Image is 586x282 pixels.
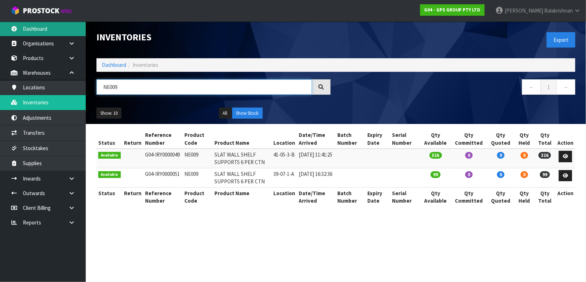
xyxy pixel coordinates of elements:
th: Expiry Date [366,129,390,149]
td: 41-05-3-B [272,149,297,168]
h1: Inventories [96,32,331,43]
th: Qty Committed [451,129,487,149]
th: Location [272,129,297,149]
span: 0 [521,171,528,178]
th: Qty Committed [451,187,487,206]
a: → [556,79,575,95]
span: 0 [521,152,528,159]
a: Dashboard [102,61,126,68]
td: G04-IRY0000049 [144,149,183,168]
th: Product Code [183,187,212,206]
th: Product Code [183,129,212,149]
span: 0 [497,152,505,159]
span: 326 [429,152,442,159]
span: Balakrishnan [544,7,573,14]
th: Batch Number [336,129,366,149]
th: Qty Available [420,187,451,206]
td: [DATE] 16:32:36 [297,168,336,187]
th: Date/Time Arrived [297,187,336,206]
span: ProStock [23,6,59,15]
th: Location [272,187,297,206]
a: 1 [541,79,557,95]
th: Qty Total [534,187,556,206]
small: WMS [61,8,72,15]
img: cube-alt.png [11,6,20,15]
button: Export [547,32,575,48]
th: Product Name [213,129,272,149]
th: Qty Held [515,129,534,149]
th: Qty Held [515,187,534,206]
a: G04 - GPS GROUP PTY LTD [420,4,485,16]
th: Qty Total [534,129,556,149]
button: All [219,108,232,119]
span: 0 [465,171,473,178]
th: Action [556,187,575,206]
strong: G04 - GPS GROUP PTY LTD [424,7,481,13]
td: SLAT WALL SHELF SUPPORTS 6 PER CTN [213,168,272,187]
a: ← [522,79,541,95]
th: Reference Number [144,129,183,149]
th: Expiry Date [366,187,390,206]
nav: Page navigation [341,79,575,97]
button: Show Stock [232,108,263,119]
th: Return [123,129,144,149]
span: 0 [465,152,473,159]
th: Reference Number [144,187,183,206]
th: Action [556,129,575,149]
th: Date/Time Arrived [297,129,336,149]
th: Qty Quoted [487,187,515,206]
td: [DATE] 11:41:25 [297,149,336,168]
td: SLAT WALL SHELF SUPPORTS 6 PER CTN [213,149,272,168]
th: Return [123,187,144,206]
th: Status [96,187,123,206]
span: 326 [538,152,551,159]
span: [PERSON_NAME] [505,7,543,14]
span: Available [98,152,121,159]
td: 39-07-1-A [272,168,297,187]
th: Batch Number [336,187,366,206]
th: Serial Number [390,129,420,149]
span: 0 [497,171,505,178]
input: Search inventories [96,79,312,95]
span: 99 [431,171,441,178]
th: Status [96,129,123,149]
th: Serial Number [390,187,420,206]
td: NE009 [183,168,212,187]
span: 99 [540,171,550,178]
th: Qty Available [420,129,451,149]
button: Show: 10 [96,108,121,119]
th: Qty Quoted [487,129,515,149]
span: Inventories [133,61,158,68]
span: Available [98,171,121,178]
td: NE009 [183,149,212,168]
td: G04-IRY0000051 [144,168,183,187]
th: Product Name [213,187,272,206]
